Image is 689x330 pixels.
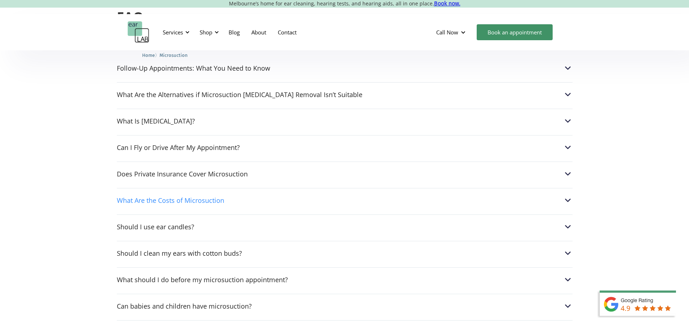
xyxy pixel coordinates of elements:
div: Should I clean my ears with cotton buds? [117,250,242,257]
div: Should I use ear candles? [117,223,194,230]
div: Can babies and children have microsuction?Can babies and children have microsuction? [117,301,573,311]
a: Microsuction [160,51,188,58]
div: What Are the Alternatives if Microsuction [MEDICAL_DATA] Removal Isn’t SuitableWhat Are the Alter... [117,90,573,99]
div: What Are the Alternatives if Microsuction [MEDICAL_DATA] Removal Isn’t Suitable [117,91,362,98]
a: About [246,22,272,43]
div: Call Now [436,29,458,36]
a: home [128,21,149,43]
div: Services [158,21,192,43]
img: What should I do before my microsuction appointment? [563,275,573,284]
span: Microsuction [160,53,188,58]
div: What Is [MEDICAL_DATA]?What Is Earwax? [117,116,573,126]
div: What should I do before my microsuction appointment?What should I do before my microsuction appoi... [117,275,573,284]
img: Does Private Insurance Cover Microsuction [563,169,573,179]
div: Follow-Up Appointments: What You Need to KnowFollow-Up Appointments: What You Need to Know [117,63,573,73]
img: Follow-Up Appointments: What You Need to Know [563,63,573,73]
h2: FAQs [117,9,573,26]
a: Home [142,51,155,58]
div: Can babies and children have microsuction? [117,302,252,310]
div: Shop [195,21,221,43]
div: Can I Fly or Drive After My Appointment?Can I Fly or Drive After My Appointment? [117,143,573,152]
img: What Is Earwax? [563,116,573,126]
a: Blog [223,22,246,43]
div: Does Private Insurance Cover Microsuction [117,170,248,177]
img: What Are the Costs of Microsuction [563,196,573,205]
img: Can babies and children have microsuction? [563,301,573,311]
a: Contact [272,22,302,43]
span: Home [142,53,155,58]
img: What Are the Alternatives if Microsuction Earwax Removal Isn’t Suitable [563,90,573,99]
a: Book an appointment [477,24,553,40]
div: Can I Fly or Drive After My Appointment? [117,144,240,151]
div: What Is [MEDICAL_DATA]? [117,117,195,125]
li: 〉 [142,51,160,59]
img: Can I Fly or Drive After My Appointment? [563,143,573,152]
div: What Are the Costs of Microsuction [117,197,224,204]
div: Follow-Up Appointments: What You Need to Know [117,64,270,72]
img: Should I clean my ears with cotton buds? [563,248,573,258]
div: What Are the Costs of MicrosuctionWhat Are the Costs of Microsuction [117,196,573,205]
div: Does Private Insurance Cover MicrosuctionDoes Private Insurance Cover Microsuction [117,169,573,179]
div: Should I use ear candles?Should I use ear candles? [117,222,573,231]
div: What should I do before my microsuction appointment? [117,276,288,283]
div: Call Now [430,21,473,43]
div: Should I clean my ears with cotton buds?Should I clean my ears with cotton buds? [117,248,573,258]
div: Services [163,29,183,36]
div: Shop [200,29,212,36]
img: Should I use ear candles? [563,222,573,231]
